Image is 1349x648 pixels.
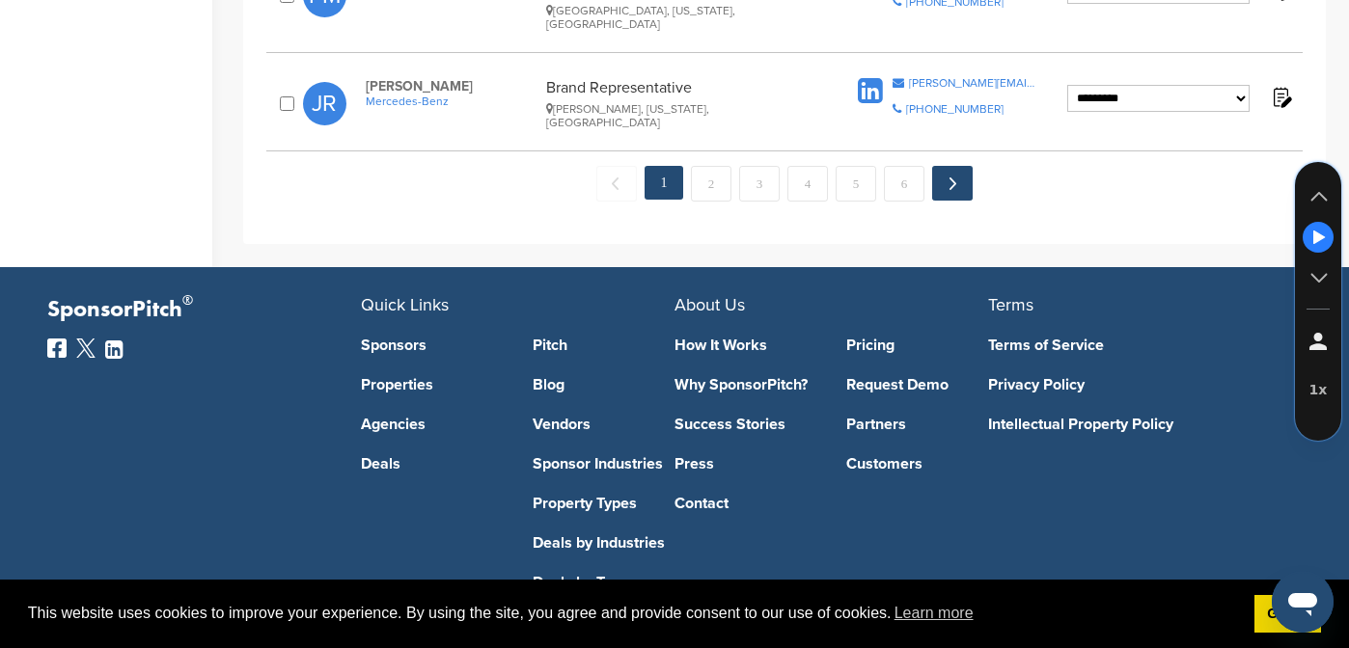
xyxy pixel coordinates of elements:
span: JR [303,82,346,125]
em: 1 [645,166,683,200]
span: Quick Links [361,294,449,315]
a: Sponsors [361,337,504,353]
a: Blog [533,377,675,392]
a: Properties [361,377,504,392]
span: ← Previous [596,166,637,202]
a: Request Demo [846,377,989,392]
a: Vendors [533,417,675,432]
a: Terms of Service [988,337,1273,353]
a: Deals by Industries [533,535,675,551]
img: Facebook [47,338,67,358]
a: Pricing [846,337,989,353]
div: Brand Representative [546,78,814,129]
a: Agencies [361,417,504,432]
p: SponsorPitch [47,296,361,324]
a: Intellectual Property Policy [988,417,1273,432]
a: Sponsor Industries [533,456,675,472]
div: [PHONE_NUMBER] [906,103,1004,115]
a: Deals by Types [533,575,675,590]
a: Why SponsorPitch? [674,377,817,392]
a: Partners [846,417,989,432]
div: [GEOGRAPHIC_DATA], [US_STATE], [GEOGRAPHIC_DATA] [546,4,814,31]
a: Privacy Policy [988,377,1273,392]
a: Press [674,456,817,472]
a: Pitch [533,337,675,353]
a: Success Stories [674,417,817,432]
img: Twitter [76,338,96,358]
div: [PERSON_NAME], [US_STATE], [GEOGRAPHIC_DATA] [546,102,814,129]
a: 5 [836,166,876,202]
a: 4 [787,166,828,202]
span: [PERSON_NAME] [366,78,537,94]
div: [PERSON_NAME][EMAIL_ADDRESS][PERSON_NAME][DOMAIN_NAME] [909,77,1037,89]
a: 2 [691,166,731,202]
a: dismiss cookie message [1254,595,1321,634]
a: How It Works [674,337,817,353]
a: learn more about cookies [892,599,977,628]
a: Property Types [533,496,675,511]
span: Terms [988,294,1033,315]
a: Mercedes-Benz [366,94,537,108]
a: Next → [932,166,973,201]
a: 6 [884,166,924,202]
span: This website uses cookies to improve your experience. By using the site, you agree and provide co... [28,599,1239,628]
span: About Us [674,294,745,315]
a: Deals [361,456,504,472]
img: Notes [1269,85,1293,109]
a: Contact [674,496,817,511]
a: Customers [846,456,989,472]
a: 3 [739,166,780,202]
span: ® [182,288,193,312]
iframe: Button to launch messaging window [1272,571,1334,633]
